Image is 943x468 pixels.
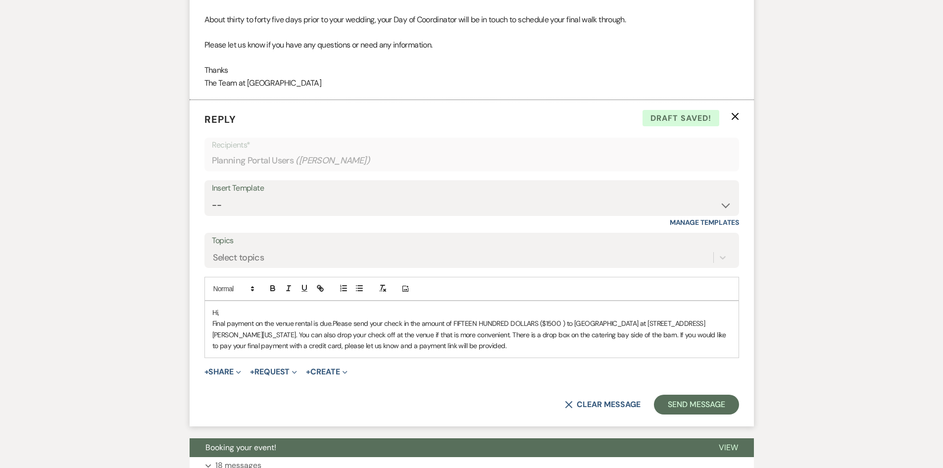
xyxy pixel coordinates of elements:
span: Reply [204,113,236,126]
div: Planning Portal Users [212,151,732,170]
button: Clear message [565,401,640,409]
span: Draft saved! [643,110,719,127]
p: About thirty to forty five days prior to your wedding, your Day of Coordinator will be in touch t... [204,13,739,26]
label: Topics [212,234,732,248]
span: + [306,368,310,376]
span: Booking your event! [205,442,276,453]
button: Create [306,368,347,376]
span: + [204,368,209,376]
p: The Team at [GEOGRAPHIC_DATA] [204,77,739,90]
button: Send Message [654,395,739,415]
p: Thanks [204,64,739,77]
button: Request [250,368,297,376]
span: View [719,442,738,453]
p: Hi, [212,307,731,318]
span: ( [PERSON_NAME] ) [296,154,370,167]
span: Please send your check in the amount of FIFTEEN HUNDRED DOLLARS ($1500 ) to [GEOGRAPHIC_DATA] at ... [212,319,728,350]
p: Final payment on the venue rental is due. [212,318,731,351]
button: Booking your event! [190,438,703,457]
p: Recipients* [212,139,732,152]
span: + [250,368,254,376]
a: Manage Templates [670,218,739,227]
div: Select topics [213,251,264,264]
button: Share [204,368,242,376]
p: Please let us know if you have any questions or need any information. [204,39,739,52]
div: Insert Template [212,181,732,196]
button: View [703,438,754,457]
